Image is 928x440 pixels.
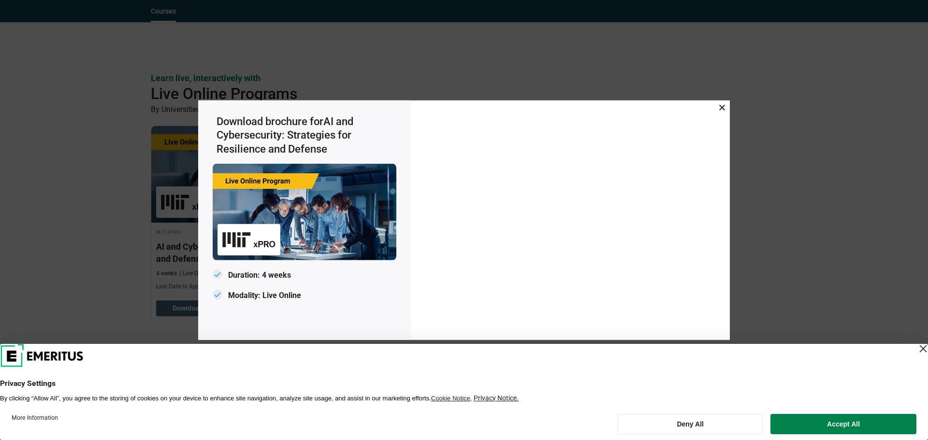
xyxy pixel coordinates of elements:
p: Duration: 4 weeks [213,268,396,283]
iframe: Download Brochure [416,105,725,332]
p: Modality: Live Online [213,288,396,303]
img: Emeritus [222,229,275,251]
img: Emeritus [213,164,396,260]
span: AI and Cybersecurity: Strategies for Resilience and Defense [217,115,353,155]
h3: Download brochure for [217,114,396,156]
